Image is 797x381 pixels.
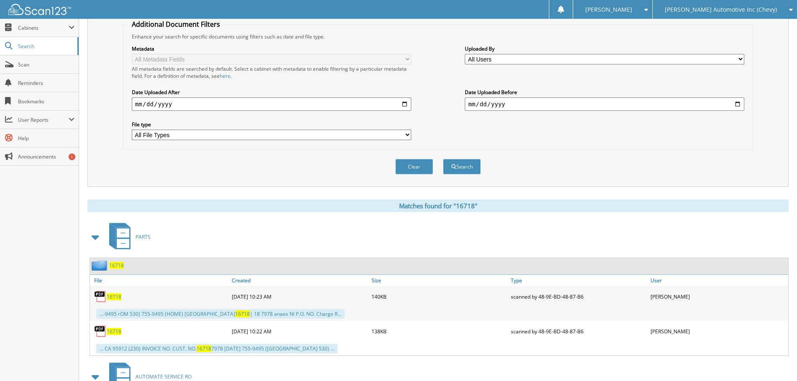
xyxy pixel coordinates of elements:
span: Reminders [18,79,74,87]
span: 16718 [197,345,211,352]
div: [DATE] 10:23 AM [230,288,369,305]
a: 16718 [107,328,121,335]
div: [PERSON_NAME] [648,288,788,305]
a: here [220,72,231,79]
span: Help [18,135,74,142]
span: Bookmarks [18,98,74,105]
label: Metadata [132,45,411,52]
div: Enhance your search for specific documents using filters such as date and file type. [128,33,748,40]
div: ...-9495 rOM 530) 755-9495 (HOME) [GEOGRAPHIC_DATA] | 18 7978 anaes Nl P.O. NO. Charge R... [96,309,345,319]
img: folder2.png [92,260,109,271]
button: Search [443,159,481,174]
div: [PERSON_NAME] [648,323,788,340]
img: PDF.png [94,325,107,338]
span: Cabinets [18,24,69,31]
span: [PERSON_NAME] Automotive Inc (Chevy) [665,7,777,12]
div: 140KB [369,288,509,305]
div: 138KB [369,323,509,340]
button: Clear [395,159,433,174]
div: All metadata fields are searched by default. Select a cabinet with metadata to enable filtering b... [132,65,411,79]
legend: Additional Document Filters [128,20,224,29]
a: Created [230,275,369,286]
label: Uploaded By [465,45,744,52]
span: Announcements [18,153,74,160]
span: AUTOMATE SERVICE RO [136,373,192,380]
input: start [132,97,411,111]
span: User Reports [18,116,69,123]
a: 16718 [109,262,124,269]
label: Date Uploaded Before [465,89,744,96]
span: 16718 [235,310,250,317]
span: Scan [18,61,74,68]
a: Type [509,275,648,286]
span: [PERSON_NAME] [585,7,632,12]
div: scanned by 48-9E-BD-48-87-B6 [509,288,648,305]
span: PARTS [136,233,151,240]
a: Size [369,275,509,286]
input: end [465,97,744,111]
a: 16718 [107,293,121,300]
a: User [648,275,788,286]
div: [DATE] 10:22 AM [230,323,369,340]
a: PARTS [104,220,151,253]
div: Matches found for "16718" [87,199,789,212]
label: Date Uploaded After [132,89,411,96]
div: ... CA 95912 (230) INVOICE NO. CUST. NO. 7978 [DATE] 755-9495 ([GEOGRAPHIC_DATA] 530) ... [96,344,338,353]
div: 1 [69,153,75,160]
div: scanned by 48-9E-BD-48-87-B6 [509,323,648,340]
span: Search [18,43,73,50]
a: File [90,275,230,286]
img: scan123-logo-white.svg [8,4,71,15]
img: PDF.png [94,290,107,303]
label: File type [132,121,411,128]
